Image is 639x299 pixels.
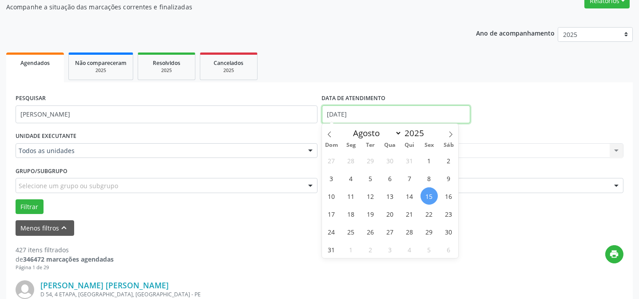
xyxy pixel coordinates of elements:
[214,59,244,67] span: Cancelados
[342,187,360,205] span: Agosto 11, 2025
[440,187,457,205] span: Agosto 16, 2025
[402,127,431,139] input: Year
[323,170,340,187] span: Agosto 3, 2025
[381,241,399,258] span: Setembro 3, 2025
[323,152,340,169] span: Julho 27, 2025
[16,164,67,178] label: Grupo/Subgrupo
[401,205,418,222] span: Agosto 21, 2025
[19,181,118,190] span: Selecione um grupo ou subgrupo
[401,241,418,258] span: Setembro 4, 2025
[23,255,114,263] strong: 346472 marcações agendadas
[362,205,379,222] span: Agosto 19, 2025
[401,152,418,169] span: Julho 31, 2025
[206,67,251,74] div: 2025
[16,264,114,271] div: Página 1 de 29
[16,255,114,264] div: de
[401,223,418,240] span: Agosto 28, 2025
[60,223,69,233] i: keyboard_arrow_up
[381,223,399,240] span: Agosto 27, 2025
[381,187,399,205] span: Agosto 13, 2025
[362,170,379,187] span: Agosto 5, 2025
[75,67,127,74] div: 2025
[421,152,438,169] span: Agosto 1, 2025
[440,205,457,222] span: Agosto 23, 2025
[16,199,44,214] button: Filtrar
[401,170,418,187] span: Agosto 7, 2025
[605,245,623,263] button: print
[380,142,400,148] span: Qua
[421,205,438,222] span: Agosto 22, 2025
[322,92,386,105] label: DATA DE ATENDIMENTO
[19,146,299,155] span: Todos as unidades
[421,187,438,205] span: Agosto 15, 2025
[16,245,114,255] div: 427 itens filtrados
[421,241,438,258] span: Setembro 5, 2025
[440,152,457,169] span: Agosto 2, 2025
[381,152,399,169] span: Julho 30, 2025
[16,105,318,123] input: Nome, código do beneficiário ou CPF
[381,170,399,187] span: Agosto 6, 2025
[361,142,381,148] span: Ter
[362,223,379,240] span: Agosto 26, 2025
[342,170,360,187] span: Agosto 4, 2025
[341,142,361,148] span: Seg
[153,59,180,67] span: Resolvidos
[439,142,458,148] span: Sáb
[342,152,360,169] span: Julho 28, 2025
[400,142,419,148] span: Qui
[16,92,46,105] label: PESQUISAR
[419,142,439,148] span: Sex
[610,249,619,259] i: print
[16,129,76,143] label: UNIDADE EXECUTANTE
[40,291,490,298] div: D 54, 4 ETAPA, [GEOGRAPHIC_DATA], [GEOGRAPHIC_DATA] - PE
[342,241,360,258] span: Setembro 1, 2025
[349,127,402,139] select: Month
[40,280,169,290] a: [PERSON_NAME] [PERSON_NAME]
[323,223,340,240] span: Agosto 24, 2025
[75,59,127,67] span: Não compareceram
[421,223,438,240] span: Agosto 29, 2025
[362,187,379,205] span: Agosto 12, 2025
[362,152,379,169] span: Julho 29, 2025
[20,59,50,67] span: Agendados
[144,67,189,74] div: 2025
[342,223,360,240] span: Agosto 25, 2025
[323,241,340,258] span: Agosto 31, 2025
[16,220,74,236] button: Menos filtroskeyboard_arrow_up
[421,170,438,187] span: Agosto 8, 2025
[362,241,379,258] span: Setembro 2, 2025
[401,187,418,205] span: Agosto 14, 2025
[16,280,34,299] img: img
[6,2,445,12] p: Acompanhe a situação das marcações correntes e finalizadas
[440,223,457,240] span: Agosto 30, 2025
[440,170,457,187] span: Agosto 9, 2025
[322,142,341,148] span: Dom
[476,27,555,38] p: Ano de acompanhamento
[342,205,360,222] span: Agosto 18, 2025
[440,241,457,258] span: Setembro 6, 2025
[322,105,471,123] input: Selecione um intervalo
[323,187,340,205] span: Agosto 10, 2025
[381,205,399,222] span: Agosto 20, 2025
[323,205,340,222] span: Agosto 17, 2025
